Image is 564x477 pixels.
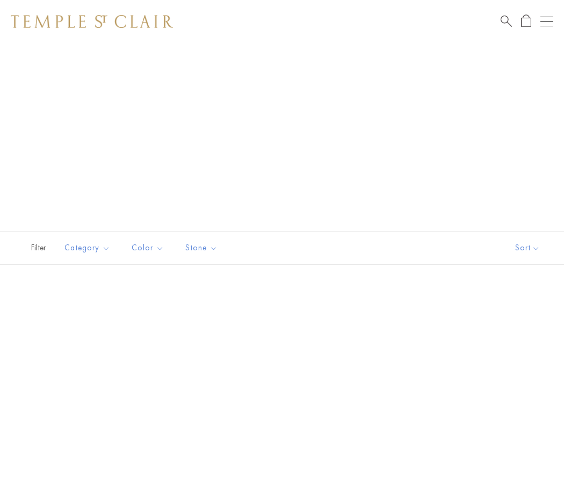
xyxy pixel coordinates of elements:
[501,15,512,28] a: Search
[177,236,226,260] button: Stone
[540,15,553,28] button: Open navigation
[521,15,531,28] a: Open Shopping Bag
[56,236,118,260] button: Category
[59,241,118,255] span: Category
[126,241,172,255] span: Color
[11,15,173,28] img: Temple St. Clair
[124,236,172,260] button: Color
[491,232,564,264] button: Show sort by
[180,241,226,255] span: Stone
